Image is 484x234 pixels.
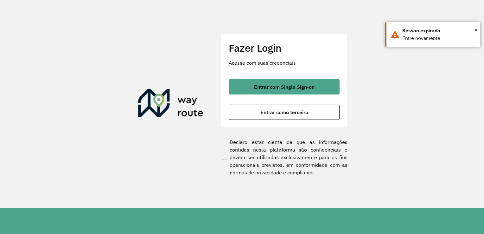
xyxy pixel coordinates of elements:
[474,25,477,35] button: Close
[229,105,340,120] button: button
[221,138,347,176] label: Declaro estar ciente de que as informações contidas nesta plataforma são confidenciais e devem se...
[474,25,477,35] span: ×
[229,42,340,54] h2: Fazer Login
[138,89,203,120] img: Roteirizador AmbevTech
[402,27,475,35] div: Sessão expirada
[229,79,340,94] button: button
[260,110,308,115] span: Entrar como terceiro
[402,35,475,42] div: Entre novamente
[229,59,340,67] p: Acesse com suas credenciais
[254,84,315,89] span: Entrar com Single Sign-on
